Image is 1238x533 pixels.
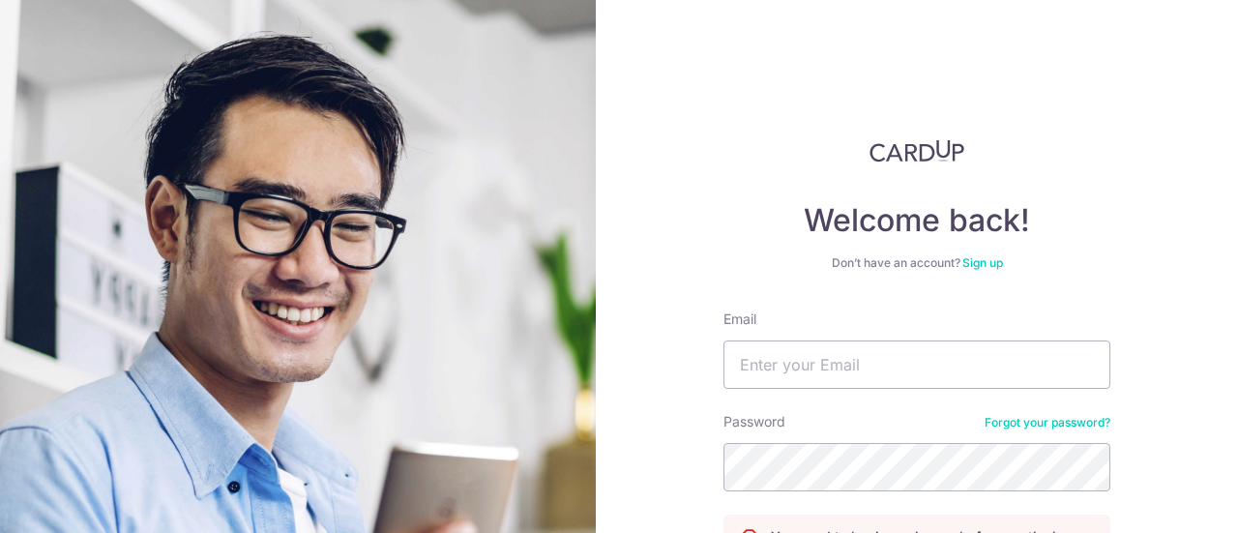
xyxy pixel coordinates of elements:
[723,341,1110,389] input: Enter your Email
[870,139,964,163] img: CardUp Logo
[723,412,785,431] label: Password
[962,255,1003,270] a: Sign up
[723,310,756,329] label: Email
[723,255,1110,271] div: Don’t have an account?
[985,415,1110,430] a: Forgot your password?
[723,201,1110,240] h4: Welcome back!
